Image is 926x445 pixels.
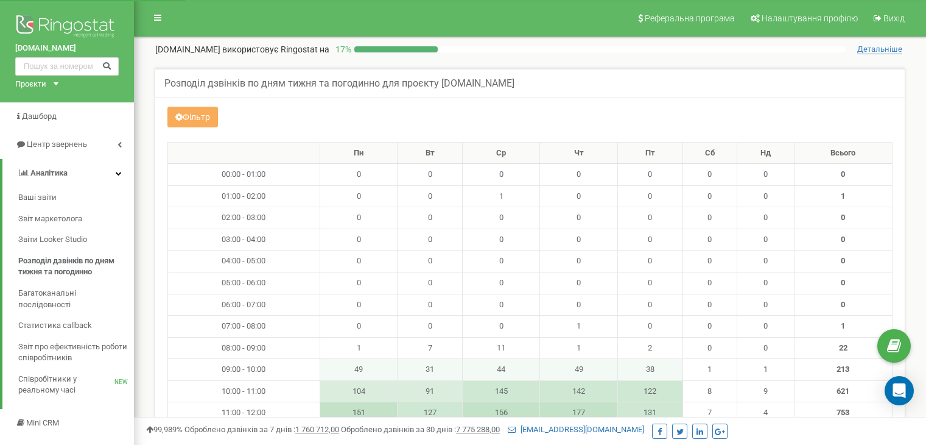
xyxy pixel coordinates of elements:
[398,185,463,207] td: 0
[463,316,540,338] td: 0
[27,140,87,149] span: Центр звернень
[463,294,540,316] td: 0
[18,234,87,246] span: Звіти Looker Studio
[617,380,682,402] td: 122
[320,359,397,381] td: 49
[540,185,617,207] td: 0
[168,402,320,424] td: 11:00 - 12:00
[15,43,119,54] a: [DOMAIN_NAME]
[885,376,914,405] div: Open Intercom Messenger
[168,380,320,402] td: 10:00 - 11:00
[15,79,46,90] div: Проєкти
[18,229,134,251] a: Звіти Looker Studio
[463,337,540,359] td: 11
[398,402,463,424] td: 127
[540,359,617,381] td: 49
[682,359,737,381] td: 1
[737,207,794,229] td: 0
[617,251,682,272] td: 0
[540,402,617,424] td: 177
[398,380,463,402] td: 91
[463,142,540,164] th: Ср
[329,43,354,55] p: 17 %
[320,185,397,207] td: 0
[682,294,737,316] td: 0
[682,316,737,338] td: 0
[645,13,735,23] span: Реферальна програма
[463,185,540,207] td: 1
[737,316,794,338] td: 0
[463,380,540,402] td: 145
[682,207,737,229] td: 0
[320,142,397,164] th: Пн
[463,164,540,186] td: 0
[167,107,218,127] button: Фільтр
[398,142,463,164] th: Вт
[540,229,617,251] td: 0
[398,359,463,381] td: 31
[22,112,57,121] span: Дашборд
[682,337,737,359] td: 0
[463,402,540,424] td: 156
[18,369,134,401] a: Співробітники у реальному часіNEW
[737,337,794,359] td: 0
[737,164,794,186] td: 0
[168,185,320,207] td: 01:00 - 02:00
[682,229,737,251] td: 0
[841,300,845,309] strong: 0
[737,294,794,316] td: 0
[320,229,397,251] td: 0
[18,374,114,396] span: Співробітники у реальному часі
[168,251,320,272] td: 04:00 - 05:00
[168,272,320,294] td: 05:00 - 06:00
[18,208,134,230] a: Звіт маркетолога
[617,294,682,316] td: 0
[18,255,128,278] span: Розподіл дзвінків по дням тижня та погодинно
[184,425,339,434] span: Оброблено дзвінків за 7 днів :
[168,316,320,338] td: 07:00 - 08:00
[320,272,397,294] td: 0
[617,229,682,251] td: 0
[682,164,737,186] td: 0
[463,272,540,294] td: 0
[463,207,540,229] td: 0
[617,164,682,186] td: 0
[398,251,463,272] td: 0
[540,142,617,164] th: Чт
[168,337,320,359] td: 08:00 - 09:00
[168,294,320,316] td: 06:00 - 07:00
[617,207,682,229] td: 0
[463,359,540,381] td: 44
[155,43,329,55] p: [DOMAIN_NAME]
[15,12,119,43] img: Ringostat logo
[841,278,845,287] strong: 0
[18,341,128,364] span: Звіт про ефективність роботи співробітників
[617,359,682,381] td: 38
[15,57,119,76] input: Пошук за номером
[737,359,794,381] td: 1
[682,380,737,402] td: 8
[617,142,682,164] th: Пт
[508,425,644,434] a: [EMAIL_ADDRESS][DOMAIN_NAME]
[320,402,397,424] td: 151
[617,185,682,207] td: 0
[398,164,463,186] td: 0
[737,142,794,164] th: Нд
[841,321,845,330] strong: 1
[320,164,397,186] td: 0
[841,191,845,201] strong: 1
[682,142,737,164] th: Сб
[737,272,794,294] td: 0
[737,251,794,272] td: 0
[837,365,849,374] strong: 213
[398,316,463,338] td: 0
[18,251,134,283] a: Розподіл дзвінків по дням тижня та погодинно
[737,380,794,402] td: 9
[617,402,682,424] td: 131
[320,207,397,229] td: 0
[168,229,320,251] td: 03:00 - 04:00
[222,44,329,54] span: використовує Ringostat на
[839,343,847,352] strong: 22
[320,337,397,359] td: 1
[540,164,617,186] td: 0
